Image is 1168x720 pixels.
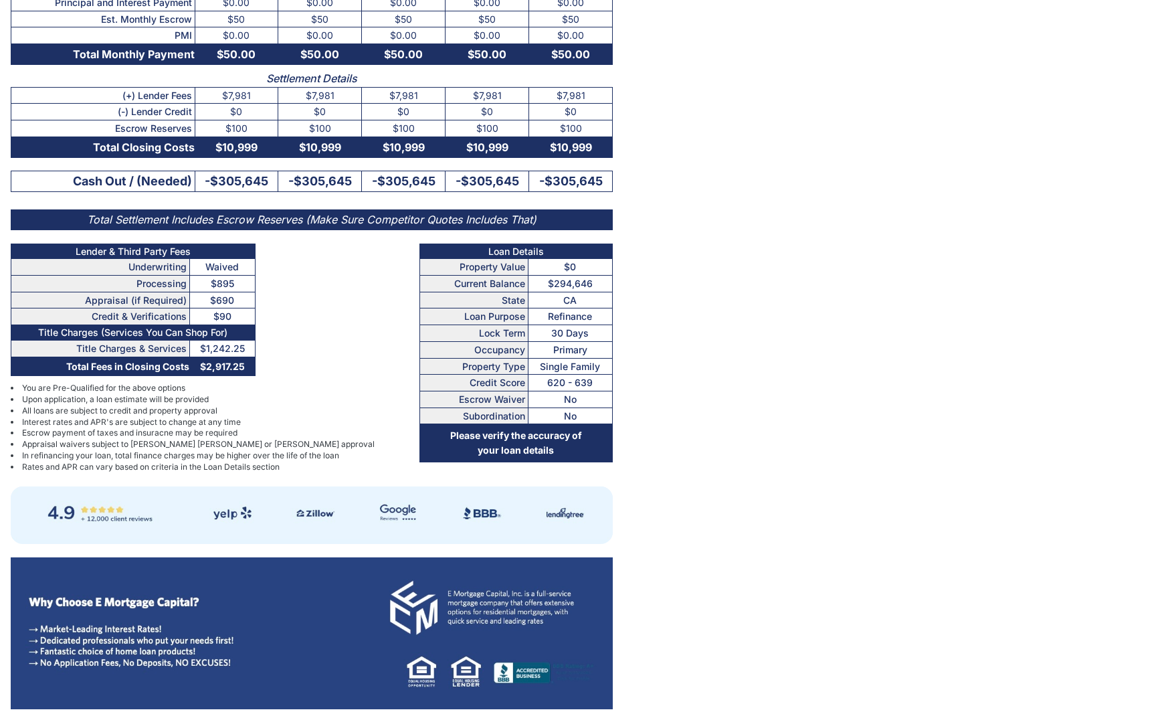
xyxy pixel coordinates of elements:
span: $7,981 [473,90,502,101]
th: Escrow Reserves [11,120,195,137]
th: Settlement Details [11,65,613,87]
td: 30 Days [528,325,612,342]
span: $0 [314,106,326,117]
th: Total Fees in Closing Costs [11,357,190,376]
span: $0 [397,106,409,117]
span: $100 [225,122,248,134]
td: No [528,408,612,424]
span: $100 [476,122,498,134]
span: $50 [395,13,412,25]
th: Credit & Verifications [11,308,190,325]
span: $7,981 [389,90,418,101]
span: -$305,645 [288,174,352,188]
img: footer.jpg [11,557,613,705]
span: $10,999 [466,141,508,154]
th: Processing [11,276,190,292]
td: Primary [528,341,612,358]
span: -$305,645 [456,174,519,188]
span: -$305,645 [205,174,268,188]
span: Upon application, a loan estimate will be provided [22,394,209,406]
span: $100 [309,122,331,134]
th: Title Charges & Services [11,340,190,357]
th: Escrow Waiver [419,391,528,408]
span: $294,646 [548,278,593,289]
span: $7,981 [222,90,251,101]
span: $50 [478,13,496,25]
span: $0.00 [390,29,417,41]
th: Loan Details [419,244,612,259]
th: Loan Purpose [419,308,528,325]
th: Cash Out / (Needed) [11,171,195,192]
td: Waived [189,259,255,276]
span: $10,999 [383,141,425,154]
th: Underwriting [11,259,190,276]
span: You are Pre-Qualified for the above options [22,383,185,394]
th: Property Type [419,358,528,375]
span: $2,917.25 [200,361,245,372]
span: $50.00 [384,48,423,61]
span: Rates and APR can vary based on criteria in the Loan Details section [22,462,280,473]
span: $1,242.25 [200,343,245,354]
span: Appraisal waivers subject to [PERSON_NAME] [PERSON_NAME] or [PERSON_NAME] approval [22,439,375,450]
span: $100 [560,122,582,134]
td: CA [528,292,612,308]
span: $50 [311,13,328,25]
span: $50 [562,13,579,25]
span: -$305,645 [539,174,603,188]
th: Lock Term [419,325,528,342]
span: $50.00 [300,48,339,61]
th: Occupancy [419,341,528,358]
span: $0.00 [306,29,333,41]
span: $0 [481,106,493,117]
td: No [528,391,612,408]
span: $0 [565,106,577,117]
span: $100 [393,122,415,134]
span: $10,999 [215,141,258,154]
th: Total Closing Costs [11,137,195,157]
span: $0 [230,106,242,117]
th: Appraisal (if Required) [11,292,190,308]
span: $895 [211,278,234,289]
span: $90 [213,310,231,322]
th: Property Value [419,259,528,276]
img: ratings.jpg [11,486,613,540]
span: $0.00 [223,29,250,41]
td: Refinance [528,308,612,325]
span: $10,999 [550,141,592,154]
th: Credit Score [419,375,528,391]
td: 620 - 639 [528,375,612,391]
td: Single Family [528,358,612,375]
span: $50.00 [468,48,506,61]
span: $50 [227,13,245,25]
span: $0 [564,261,576,272]
span: Escrow payment of taxes and insuracne may be required [22,428,237,439]
th: Please verify the accuracy of your loan details [419,424,612,462]
p: Total Settlement Includes Escrow Reserves (Make Sure Competitor Quotes Includes That) [11,209,613,230]
span: $0.00 [557,29,584,41]
th: Title Charges (Services You Can Shop For) [11,325,256,341]
th: (-) Lender Credit [11,104,195,120]
span: In refinancing your loan, total finance charges may be higher over the life of the loan [22,450,339,462]
span: $10,999 [299,141,341,154]
th: State [419,292,528,308]
span: -$305,645 [372,174,435,188]
th: PMI [11,27,195,44]
span: $7,981 [557,90,585,101]
th: (+) Lender Fees [11,87,195,104]
span: Interest rates and APR's are subject to change at any time [22,417,241,428]
span: $0.00 [474,29,500,41]
span: $50.00 [551,48,590,61]
span: $50.00 [217,48,256,61]
span: All loans are subject to credit and property approval [22,406,217,417]
th: Lender & Third Party Fees [11,244,256,259]
span: $690 [210,294,234,306]
th: Total Monthly Payment [11,44,195,65]
th: Current Balance [419,276,528,292]
th: Subordination [419,408,528,424]
th: Est. Monthly Escrow [11,11,195,27]
span: $7,981 [306,90,334,101]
